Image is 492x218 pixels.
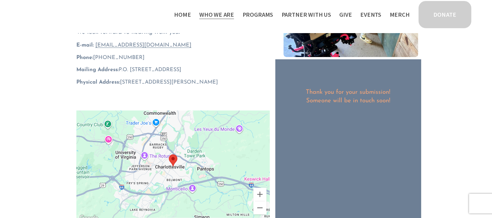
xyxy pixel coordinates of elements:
div: RHI Headquarters 911 East Jefferson Street Charlottesville, VA, 22902, United States [169,154,177,167]
a: [EMAIL_ADDRESS][DOMAIN_NAME] [95,43,191,48]
a: folder dropdown [282,9,331,20]
strong: Phone: [76,55,93,60]
span: Programs [243,10,273,20]
a: Merch [390,9,410,20]
a: Events [360,9,381,20]
button: Zoom in [253,188,266,201]
span: P.O. [STREET_ADDRESS] [76,67,181,72]
span: [STREET_ADDRESS][PERSON_NAME] [76,80,218,85]
strong: E-mail: [76,43,94,48]
strong: Physical Address: [76,80,120,85]
a: Home [174,9,191,20]
a: folder dropdown [243,9,273,20]
span: Who We Are [199,10,234,20]
button: Zoom out [253,201,266,214]
a: Give [339,9,352,20]
strong: Mailing Address: [76,67,119,72]
span: ‪[PHONE_NUMBER]‬ [76,55,145,60]
a: folder dropdown [199,9,234,20]
span: Partner With Us [282,10,331,20]
p: Thank you for your submission! Someone will be in touch soon! [293,88,404,105]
